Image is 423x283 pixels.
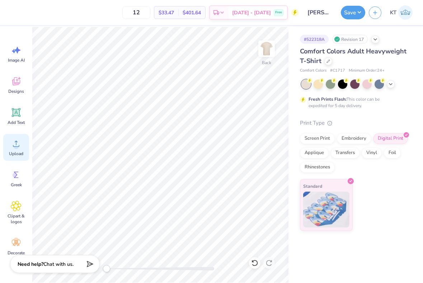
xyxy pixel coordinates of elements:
[300,148,329,158] div: Applique
[390,9,396,17] span: KT
[183,9,201,16] span: $401.64
[309,96,397,109] div: This color can be expedited for 5 day delivery.
[103,265,110,272] div: Accessibility label
[11,182,22,188] span: Greek
[349,68,385,74] span: Minimum Order: 24 +
[300,35,329,44] div: # 522318A
[9,151,23,157] span: Upload
[300,68,326,74] span: Comfort Colors
[341,6,365,19] button: Save
[232,9,271,16] span: [DATE] - [DATE]
[337,133,371,144] div: Embroidery
[398,5,413,20] img: Karen Tian
[362,148,382,158] div: Vinyl
[122,6,150,19] input: – –
[373,133,408,144] div: Digital Print
[8,57,25,63] span: Image AI
[300,162,335,173] div: Rhinestones
[384,148,401,158] div: Foil
[43,261,74,268] span: Chat with us.
[159,9,174,16] span: $33.47
[300,47,406,65] span: Comfort Colors Adult Heavyweight T-Shirt
[303,182,322,190] span: Standard
[300,119,409,127] div: Print Type
[259,42,274,56] img: Back
[331,148,359,158] div: Transfers
[8,250,25,256] span: Decorate
[330,68,345,74] span: # C1717
[8,120,25,125] span: Add Text
[18,261,43,268] strong: Need help?
[302,5,337,20] input: Untitled Design
[4,213,28,225] span: Clipart & logos
[303,192,349,227] img: Standard
[275,10,282,15] span: Free
[8,88,24,94] span: Designs
[300,133,335,144] div: Screen Print
[387,5,416,20] a: KT
[309,96,347,102] strong: Fresh Prints Flash:
[332,35,368,44] div: Revision 17
[262,59,271,66] div: Back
